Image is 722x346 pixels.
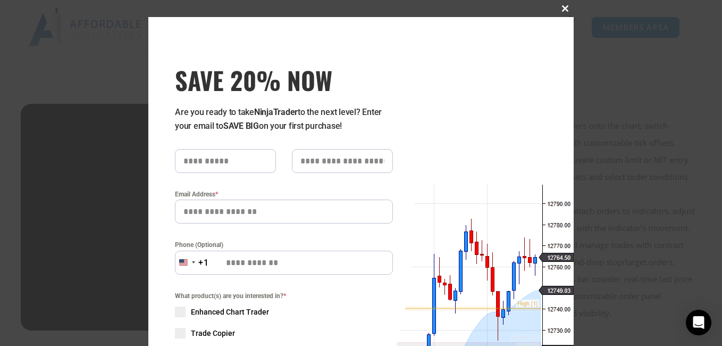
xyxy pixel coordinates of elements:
[175,251,209,275] button: Selected country
[175,307,393,317] label: Enhanced Chart Trader
[191,307,269,317] span: Enhanced Chart Trader
[175,189,393,200] label: Email Address
[191,328,235,339] span: Trade Copier
[175,65,393,95] span: SAVE 20% NOW
[175,105,393,133] p: Are you ready to take to the next level? Enter your email to on your first purchase!
[175,328,393,339] label: Trade Copier
[175,291,393,301] span: What product(s) are you interested in?
[223,121,259,131] strong: SAVE BIG
[254,107,298,117] strong: NinjaTrader
[686,310,711,335] div: Open Intercom Messenger
[198,256,209,270] div: +1
[175,240,393,250] label: Phone (Optional)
